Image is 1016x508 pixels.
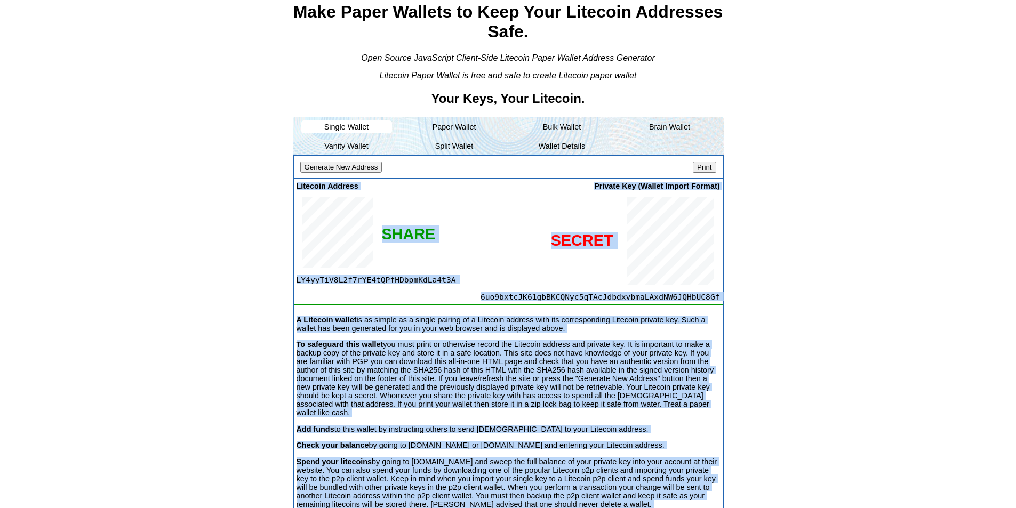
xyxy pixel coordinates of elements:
li: Wallet Details [508,136,616,156]
span: Private Key (Wallet Import Format) [594,182,719,190]
li: Split Wallet [401,136,508,156]
b: To safeguard this wallet [297,340,383,349]
b: Spend your litecoins [297,457,372,466]
input: Print [693,162,716,173]
div: Litecoin Paper Wallet is free and safe to create Litecoin paper wallet [293,71,724,80]
b: Add funds [297,425,334,433]
p: you must print or otherwise record the Litecoin address and private key. It is important to make ... [297,340,720,417]
li: Single Wallet [301,120,392,133]
li: Bulk Wallet [508,117,616,136]
b: Check your balance [297,441,369,449]
span: Litecoin Address [297,182,358,190]
input: Generate New Address [300,162,382,173]
li: Brain Wallet [616,117,724,136]
div: SECRET [551,232,613,249]
h1: Make Paper Wallets to Keep Your Litecoin Addresses Safe. [293,2,724,42]
p: is as simple as a single pairing of a Litecoin address with its corresponding Litecoin private ke... [297,316,720,333]
b: A Litecoin wallet [297,316,357,324]
p: by going to [DOMAIN_NAME] or [DOMAIN_NAME] and entering your Litecoin address. [297,441,720,449]
li: Vanity Wallet [293,136,401,156]
li: Paper Wallet [401,117,508,136]
span: LY4yyTiV8L2f7rYE4tQPfHDbpmKdLa4t3A [297,275,423,284]
div: SHARE [382,225,436,243]
p: to this wallet by instructing others to send [DEMOGRAPHIC_DATA] to your Litecoin address. [297,425,720,433]
h2: Your Keys, Your Litecoin. [293,91,724,106]
span: 6uo9bxtcJK61gbBKCQNyc5qTAcJdbdxvbmaLAxdNW6JQHbUC8Gf [423,292,720,301]
div: Open Source JavaScript Client-Side Litecoin Paper Wallet Address Generator [293,53,724,63]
